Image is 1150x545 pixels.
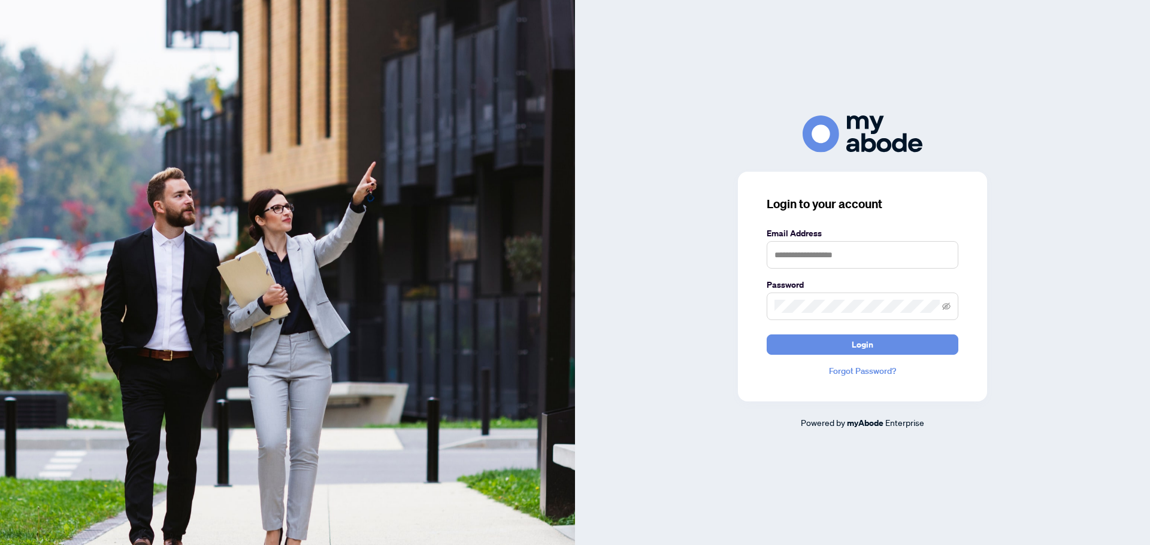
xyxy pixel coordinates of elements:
[885,417,924,428] span: Enterprise
[852,335,873,354] span: Login
[767,227,958,240] label: Email Address
[803,115,922,152] img: ma-logo
[847,416,883,430] a: myAbode
[942,302,951,310] span: eye-invisible
[767,278,958,291] label: Password
[801,417,845,428] span: Powered by
[767,334,958,355] button: Login
[767,364,958,377] a: Forgot Password?
[767,196,958,212] h3: Login to your account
